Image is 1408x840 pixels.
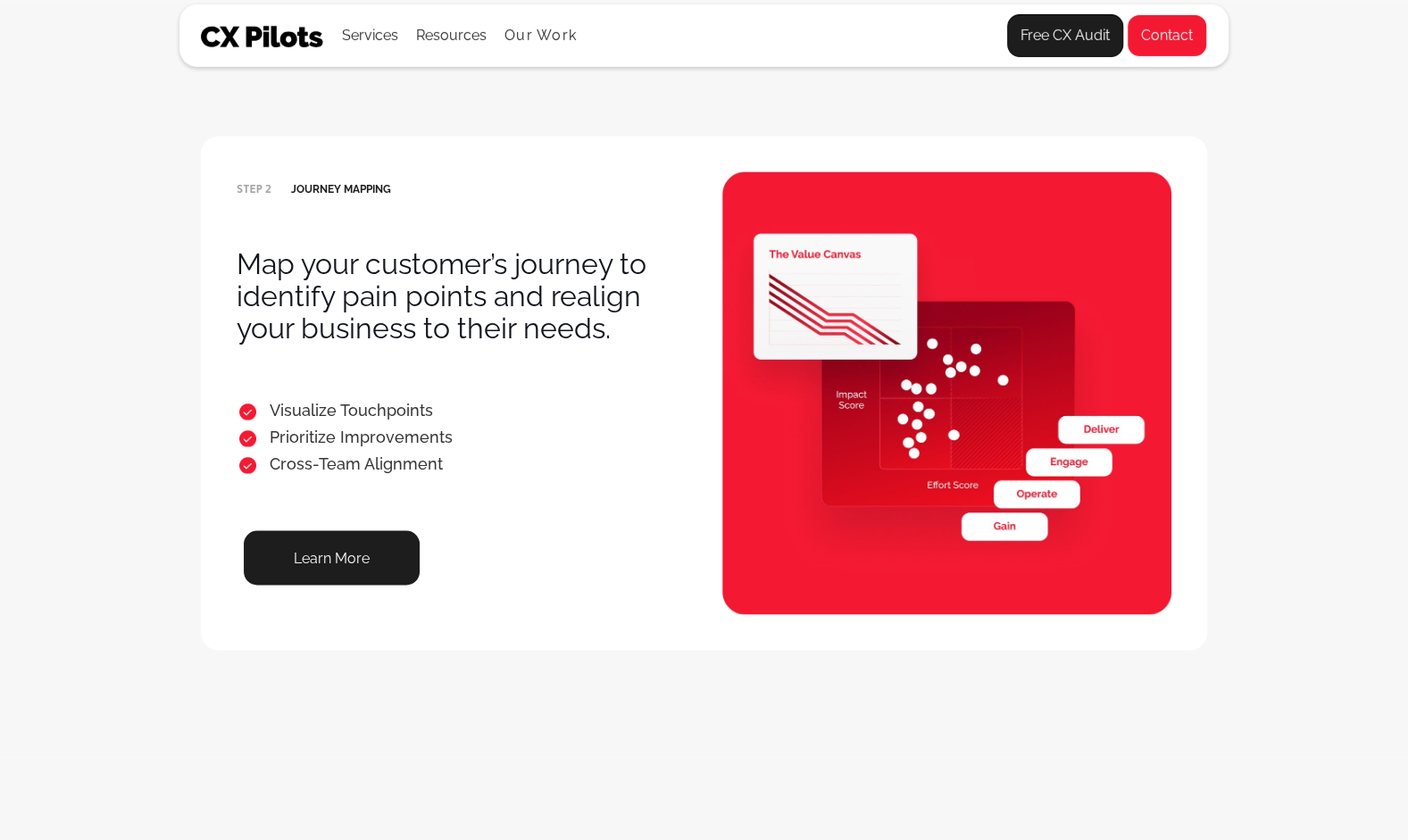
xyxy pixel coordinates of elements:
[237,451,453,478] div: Cross-Team Alignment
[1127,14,1207,57] a: Contact
[1007,14,1123,57] a: Free CX Audit
[342,23,398,48] div: Services
[244,530,420,585] a: Learn More
[237,183,391,195] div: Journey mapping
[265,183,291,195] code: 2
[237,248,651,345] h3: Map your customer’s journey to identify pain points and realign your business to their needs.
[342,5,398,66] div: Services
[237,456,259,473] span: •
[504,28,577,44] a: Our Work
[237,424,453,451] div: Prioritize Improvements
[416,23,487,48] div: Resources
[416,5,487,66] div: Resources
[237,183,262,195] code: step
[237,397,453,424] div: Visualize Touchpoints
